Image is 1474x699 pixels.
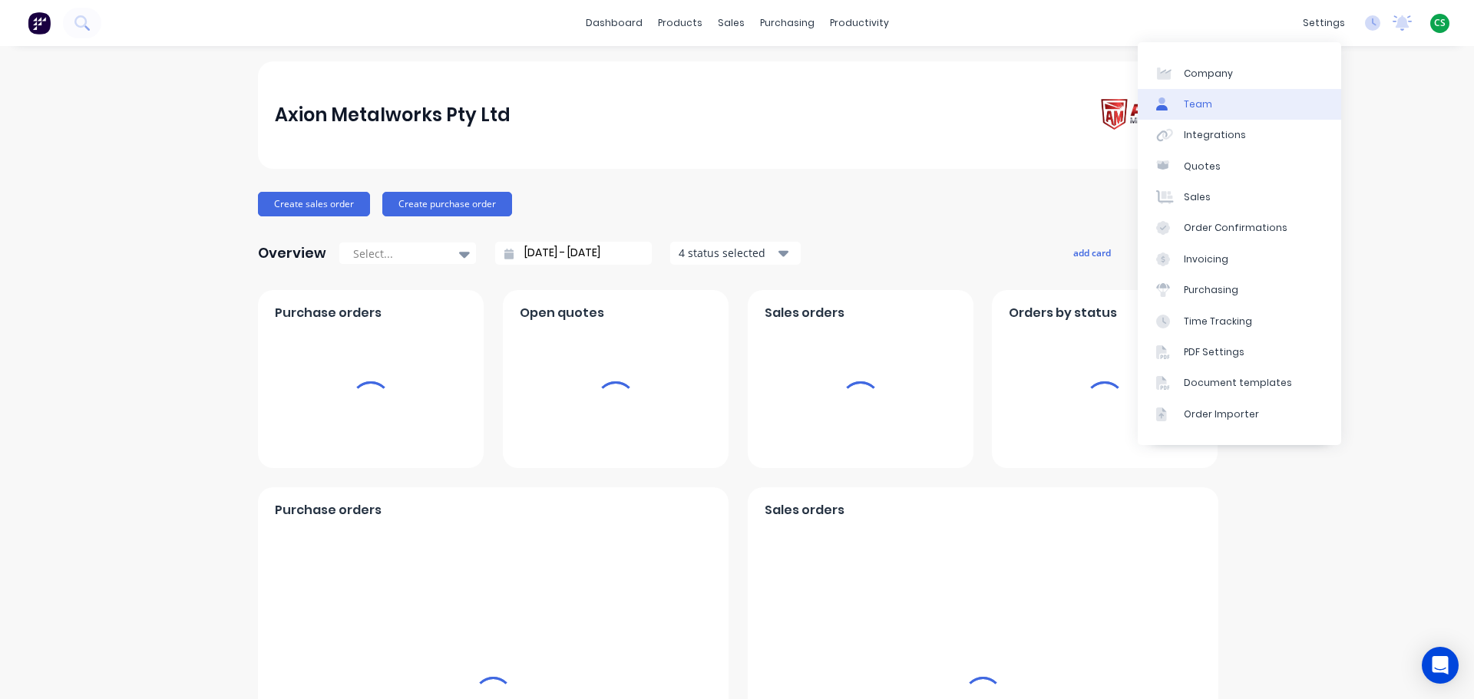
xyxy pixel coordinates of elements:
span: Orders by status [1009,304,1117,322]
div: Overview [258,238,326,269]
span: CS [1434,16,1446,30]
span: Purchase orders [275,501,382,519]
div: Time Tracking [1184,315,1252,328]
a: Integrations [1138,120,1341,150]
img: Factory [28,12,51,35]
span: Open quotes [520,304,604,322]
a: Time Tracking [1138,305,1341,336]
button: Create purchase order [382,192,512,216]
a: Sales [1138,182,1341,213]
div: Sales [1184,190,1211,204]
span: Sales orders [765,501,844,519]
div: purchasing [752,12,822,35]
a: Invoicing [1138,244,1341,275]
div: Order Importer [1184,407,1259,421]
div: Purchasing [1184,283,1238,297]
a: Purchasing [1138,275,1341,305]
a: Order Importer [1138,399,1341,430]
a: Document templates [1138,368,1341,398]
span: Sales orders [765,304,844,322]
div: Invoicing [1184,252,1228,266]
div: Quotes [1184,160,1221,173]
button: add card [1063,242,1121,262]
div: Integrations [1184,128,1246,142]
div: productivity [822,12,897,35]
a: Company [1138,58,1341,88]
a: dashboard [578,12,650,35]
span: Purchase orders [275,304,382,322]
div: Axion Metalworks Pty Ltd [275,100,511,130]
div: Company [1184,67,1233,81]
a: Order Confirmations [1138,213,1341,243]
div: settings [1295,12,1353,35]
button: 4 status selected [670,242,801,265]
div: products [650,12,710,35]
button: edit dashboard [1130,242,1216,262]
div: Document templates [1184,376,1292,390]
div: PDF Settings [1184,345,1244,359]
a: Quotes [1138,151,1341,182]
div: Team [1184,97,1212,111]
div: sales [710,12,752,35]
div: 4 status selected [679,245,775,261]
div: Open Intercom Messenger [1422,647,1459,684]
button: Create sales order [258,192,370,216]
img: Axion Metalworks Pty Ltd [1092,94,1199,137]
a: PDF Settings [1138,337,1341,368]
div: Order Confirmations [1184,221,1287,235]
a: Team [1138,89,1341,120]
